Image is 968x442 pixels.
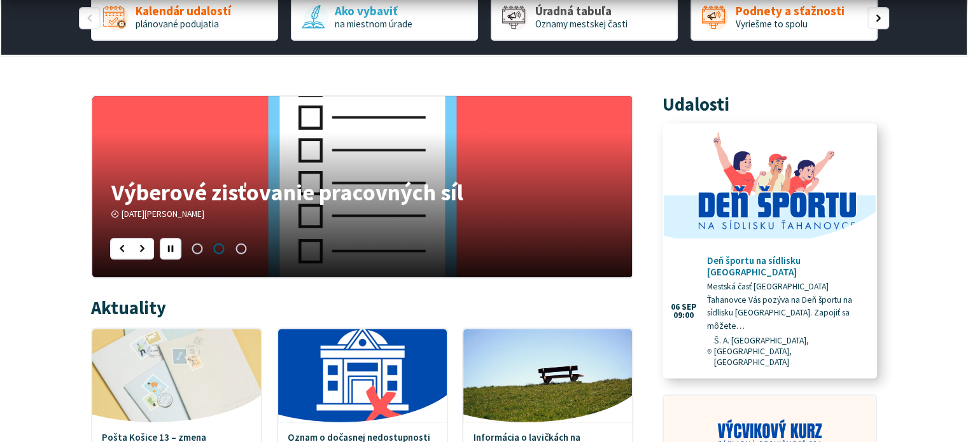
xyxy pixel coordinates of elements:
[707,280,866,333] p: Mestská časť [GEOGRAPHIC_DATA] Ťahanovce Vás pozýva na Deň športu na sídlisku [GEOGRAPHIC_DATA]. ...
[663,95,729,114] h3: Udalosti
[735,18,807,30] span: Vyriešme to spolu
[335,18,412,30] span: na miestnom úrade
[335,4,412,18] span: Ako vybaviť
[132,238,154,259] div: Nasledujúci slajd
[92,96,633,277] div: 2 / 3
[230,238,251,259] span: Prejsť na slajd 3
[186,238,208,259] span: Prejsť na slajd 1
[535,4,628,18] span: Úradná tabuľa
[160,238,181,259] div: Pozastaviť pohyb slajdera
[111,181,613,204] h4: Výberové zisťovanie pracovných síl
[79,7,101,29] div: Predošlý slajd
[682,303,697,312] span: sep
[535,18,628,30] span: Oznamy mestskej časti
[122,209,204,219] span: [DATE][PERSON_NAME]
[664,125,876,378] a: Deň športu na sídlisku [GEOGRAPHIC_DATA] Mestská časť [GEOGRAPHIC_DATA] Ťahanovce Vás pozýva na D...
[110,238,132,259] div: Predošlý slajd
[735,4,844,18] span: Podnety a sťažnosti
[208,238,230,259] span: Prejsť na slajd 2
[136,18,219,30] span: plánované podujatia
[867,7,889,29] div: Nasledujúci slajd
[136,4,231,18] span: Kalendár udalostí
[91,298,166,318] h3: Aktuality
[671,312,697,321] span: 09:00
[707,255,866,278] h4: Deň športu na sídlisku [GEOGRAPHIC_DATA]
[714,335,866,368] span: Š. A. [GEOGRAPHIC_DATA], [GEOGRAPHIC_DATA], [GEOGRAPHIC_DATA]
[92,96,633,277] a: Výberové zisťovanie pracovných síl [DATE][PERSON_NAME]
[671,303,680,312] span: 06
